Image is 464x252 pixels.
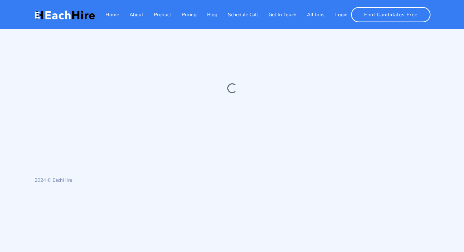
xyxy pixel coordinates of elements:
[351,7,430,22] a: Find Candidates Free
[197,7,217,22] a: Blog
[35,10,95,20] img: EachHire Logo
[258,7,296,22] a: Get In Touch
[325,7,348,22] a: Login
[35,176,72,184] p: 2024 © EachHire
[95,7,119,22] a: Home
[119,7,143,22] a: About
[143,7,171,22] a: Product
[296,7,325,22] a: All Jobs
[171,7,197,22] a: Pricing
[217,7,258,22] a: Schedule Call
